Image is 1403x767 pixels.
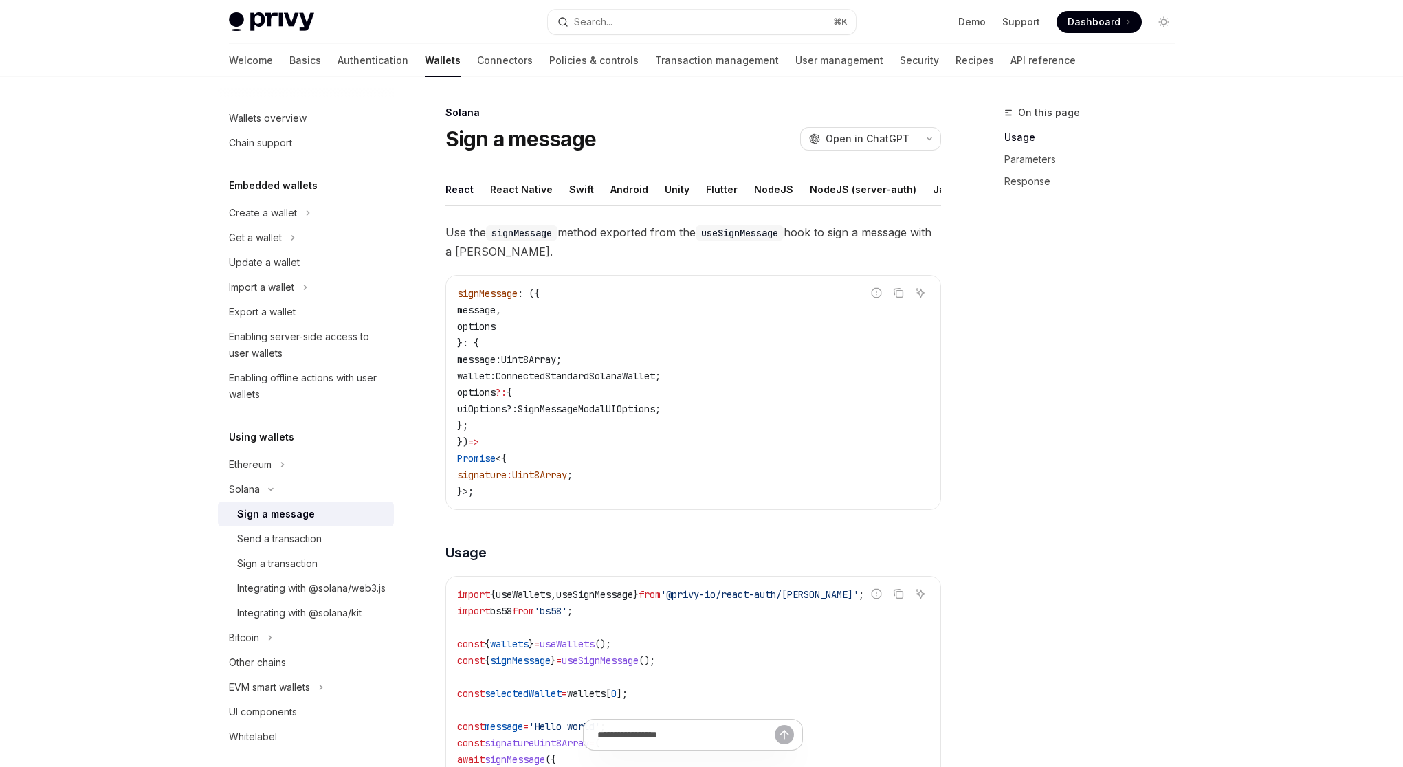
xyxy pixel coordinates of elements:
div: Unity [665,173,689,205]
span: from [512,605,534,617]
span: uiOptions? [457,403,512,415]
a: Wallets overview [218,106,394,131]
span: ; [655,370,661,382]
a: Response [1004,170,1186,192]
a: Authentication [338,44,408,77]
div: Solana [445,106,941,120]
span: (); [639,654,655,667]
div: Bitcoin [229,630,259,646]
span: (); [595,638,611,650]
h5: Using wallets [229,429,294,445]
span: ⌘ K [833,16,848,27]
span: On this page [1018,104,1080,121]
div: Other chains [229,654,286,671]
button: Open search [548,10,856,34]
span: import [457,605,490,617]
button: Toggle dark mode [1153,11,1175,33]
span: }; [457,419,468,432]
span: <{ [496,452,507,465]
a: Welcome [229,44,273,77]
button: Toggle Import a wallet section [218,275,394,300]
span: Dashboard [1068,15,1120,29]
img: light logo [229,12,314,32]
span: const [457,687,485,700]
a: Dashboard [1057,11,1142,33]
span: wallet [457,370,490,382]
div: Chain support [229,135,292,151]
span: ; [556,353,562,366]
a: Enabling offline actions with user wallets [218,366,394,407]
div: Android [610,173,648,205]
span: : ({ [518,287,540,300]
a: Update a wallet [218,250,394,275]
span: useWallets [496,588,551,601]
span: import [457,588,490,601]
button: Ask AI [912,585,929,603]
span: options [457,386,496,399]
button: Toggle Create a wallet section [218,201,394,225]
span: : [507,469,512,481]
span: from [639,588,661,601]
button: Report incorrect code [868,284,885,302]
a: Sign a message [218,502,394,526]
span: Promise [457,452,496,465]
button: Toggle Get a wallet section [218,225,394,250]
div: Ethereum [229,456,272,473]
span: { [490,588,496,601]
span: => [468,436,479,448]
span: 0 [611,687,617,700]
a: Sign a transaction [218,551,394,576]
span: bs58 [490,605,512,617]
div: Java [933,173,957,205]
div: Import a wallet [229,279,294,296]
a: Send a transaction [218,526,394,551]
a: Security [900,44,939,77]
span: , [551,588,556,601]
span: Uint8Array [501,353,556,366]
a: Parameters [1004,148,1186,170]
div: Solana [229,481,260,498]
span: ; [567,605,573,617]
div: Get a wallet [229,230,282,246]
div: Whitelabel [229,729,277,745]
span: { [485,638,490,650]
button: Copy the contents from the code block [890,284,907,302]
div: React Native [490,173,553,205]
span: options [457,320,496,333]
div: Export a wallet [229,304,296,320]
span: ; [655,403,661,415]
span: const [457,654,485,667]
div: Integrating with @solana/kit [237,605,362,621]
span: { [485,654,490,667]
h5: Embedded wallets [229,177,318,194]
span: = [556,654,562,667]
span: message [457,304,496,316]
span: signMessage [457,287,518,300]
input: Ask a question... [597,720,775,750]
span: ?: [496,386,507,399]
a: Connectors [477,44,533,77]
span: SignMessageModalUIOptions [518,403,655,415]
span: } [633,588,639,601]
span: : [490,370,496,382]
span: signMessage [490,654,551,667]
div: React [445,173,474,205]
span: : [512,403,518,415]
span: message: [457,353,501,366]
div: Sign a transaction [237,555,318,572]
div: Sign a message [237,506,315,522]
div: Update a wallet [229,254,300,271]
button: Send message [775,725,794,744]
span: Usage [445,543,487,562]
a: Transaction management [655,44,779,77]
span: = [534,638,540,650]
a: Demo [958,15,986,29]
div: UI components [229,704,297,720]
div: Integrating with @solana/web3.js [237,580,386,597]
div: Send a transaction [237,531,322,547]
a: Other chains [218,650,394,675]
h1: Sign a message [445,126,597,151]
div: NodeJS [754,173,793,205]
button: Toggle EVM smart wallets section [218,675,394,700]
span: ; [567,469,573,481]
